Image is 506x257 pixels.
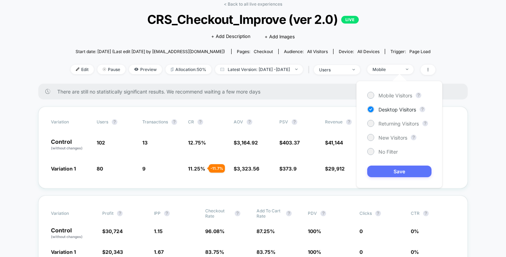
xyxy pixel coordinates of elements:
span: Profit [102,211,113,216]
span: 87.25 % [257,228,275,234]
span: 83.75 % [205,249,224,255]
button: ? [117,211,123,216]
span: 96.08 % [205,228,225,234]
span: IPP [154,211,161,216]
span: $ [279,166,297,172]
p: Control [51,227,95,239]
span: users [97,119,108,124]
span: Latest Version: [DATE] - [DATE] [215,65,303,74]
span: Desktop Visitors [378,107,416,113]
span: No Filter [378,149,398,155]
span: (without changes) [51,234,83,239]
span: 100 % [308,249,321,255]
button: ? [423,211,429,216]
span: PSV [279,119,288,124]
span: 29,912 [328,166,345,172]
button: ? [320,211,326,216]
button: ? [411,135,416,140]
span: Pause [97,65,125,74]
span: CRS_Checkout_Improve (ver 2.0) [89,12,417,27]
span: There are still no statistically significant results. We recommend waiting a few more days [57,89,454,95]
span: $ [234,166,259,172]
span: checkout [254,49,273,54]
img: calendar [220,68,224,71]
span: Allocation: 50% [166,65,212,74]
span: PDV [308,211,317,216]
a: < Back to all live experiences [224,1,282,7]
span: 12.75 % [188,140,206,146]
div: Trigger: [390,49,430,54]
span: Variation 1 [51,249,76,255]
button: ? [235,211,240,216]
span: Device: [333,49,385,54]
span: CTR [411,211,420,216]
span: 3,164.92 [237,140,258,146]
span: 13 [142,140,148,146]
p: Control [51,139,90,151]
p: LIVE [341,16,359,24]
span: All Visitors [307,49,328,54]
span: New Visitors [378,135,407,141]
span: Returning Visitors [378,121,419,127]
span: 9 [142,166,145,172]
span: 100 % [308,228,321,234]
button: ? [164,211,170,216]
span: 0 % [411,249,419,255]
span: Checkout Rate [205,208,231,219]
img: rebalance [171,68,174,71]
span: 0 [359,249,363,255]
img: edit [76,68,79,71]
span: Mobile Visitors [378,92,412,98]
button: ? [247,119,252,125]
button: ? [112,119,117,125]
span: Variation 1 [51,166,76,172]
button: ? [420,107,425,112]
span: + Add Images [265,34,295,39]
button: ? [197,119,203,125]
button: ? [286,211,292,216]
span: $ [279,140,300,146]
button: ? [416,92,421,98]
span: 30,724 [105,228,123,234]
div: Mobile [372,67,401,72]
span: 20,343 [105,249,123,255]
span: Clicks [359,211,372,216]
img: end [352,69,355,70]
span: $ [102,228,123,234]
span: all devices [357,49,379,54]
div: users [319,67,347,72]
span: AOV [234,119,243,124]
span: | [306,65,314,75]
span: Transactions [142,119,168,124]
span: 41,144 [328,140,343,146]
button: ? [292,119,297,125]
span: 80 [97,166,103,172]
div: Pages: [237,49,273,54]
span: 11.25 % [188,166,205,172]
span: 0 % [411,228,419,234]
span: 3,323.56 [237,166,259,172]
span: Revenue [325,119,343,124]
span: + Add Description [211,33,251,40]
span: 83.75 % [257,249,275,255]
span: Variation [51,208,90,219]
span: $ [234,140,258,146]
span: Add To Cart Rate [257,208,283,219]
span: Edit [71,65,94,74]
span: Start date: [DATE] (Last edit [DATE] by [EMAIL_ADDRESS][DOMAIN_NAME]) [76,49,225,54]
span: $ [325,140,343,146]
img: end [406,69,408,70]
button: Save [367,166,432,177]
span: CR [188,119,194,124]
span: 403.37 [283,140,300,146]
span: 373.9 [283,166,297,172]
button: ? [171,119,177,125]
span: 0 [359,228,363,234]
img: end [295,69,298,70]
div: - 11.7 % [209,164,225,173]
div: Audience: [284,49,328,54]
span: $ [102,249,123,255]
span: 102 [97,140,105,146]
img: end [103,68,106,71]
span: Preview [129,65,162,74]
